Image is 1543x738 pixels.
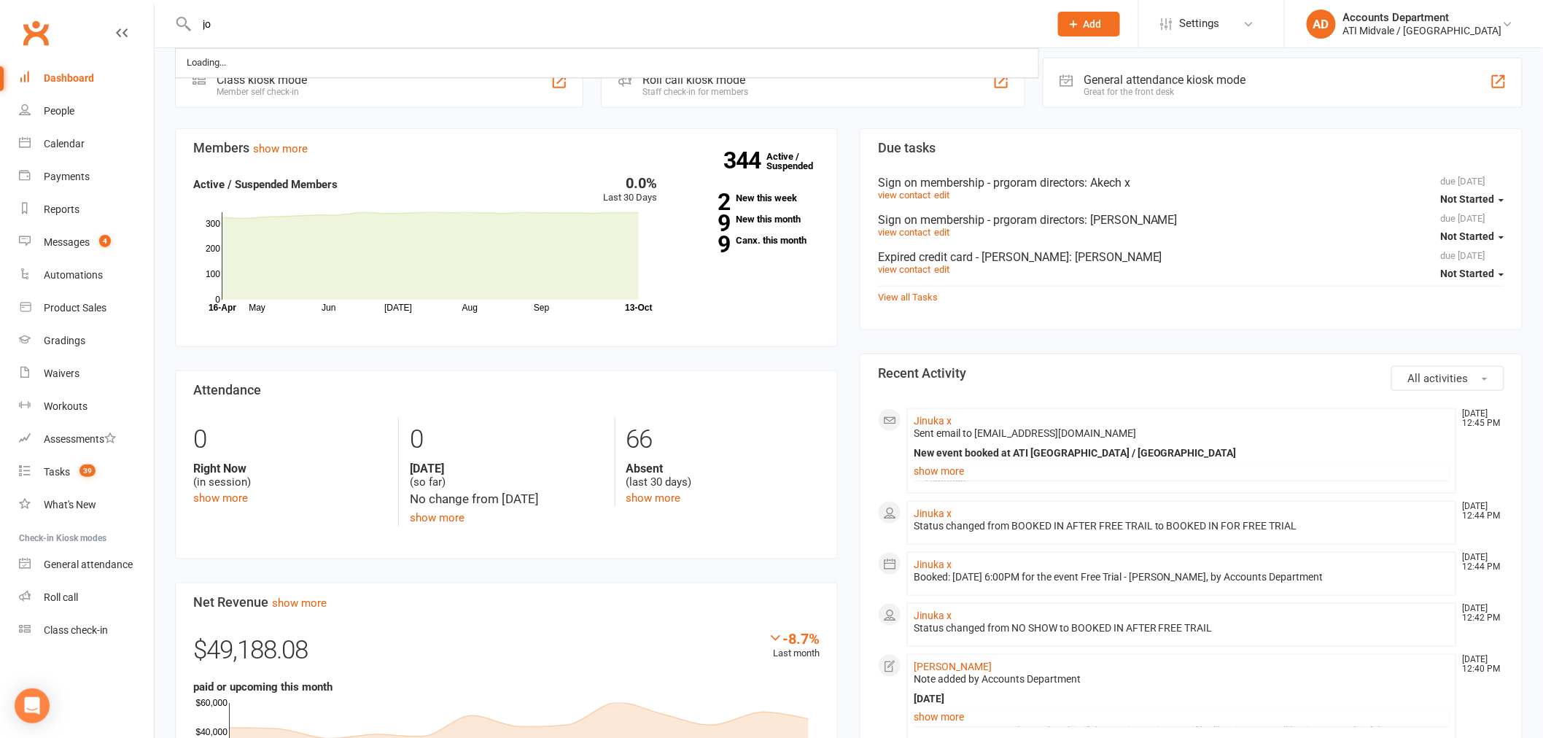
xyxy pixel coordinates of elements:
a: edit [934,227,949,238]
span: Sent email to [EMAIL_ADDRESS][DOMAIN_NAME] [914,427,1136,439]
time: [DATE] 12:42 PM [1455,604,1504,623]
div: General attendance [44,559,133,570]
div: Member self check-in [217,87,307,97]
div: -8.7% [768,630,820,646]
div: Product Sales [44,302,106,314]
div: Calendar [44,138,85,149]
h3: Due tasks [878,141,1504,155]
div: Payments [44,171,90,182]
a: show more [626,492,681,505]
a: Payments [19,160,154,193]
button: Not Started [1441,224,1504,250]
div: Last 30 Days [604,176,658,206]
div: People [44,105,74,117]
a: edit [934,190,949,201]
div: Automations [44,269,103,281]
div: Dashboard [44,72,94,84]
a: Messages 4 [19,226,154,259]
div: $49,188.08 [193,630,820,678]
span: 4 [99,235,111,247]
time: [DATE] 12:40 PM [1455,655,1504,674]
div: Booked: [DATE] 6:00PM for the event Free Trial - [PERSON_NAME], by Accounts Department [914,571,1450,583]
a: show more [914,461,1450,481]
div: Sign on membership - prgoram directors [878,176,1504,190]
a: 2New this week [680,193,820,203]
a: What's New [19,489,154,521]
div: Loading... [182,53,230,74]
div: Last month [768,630,820,661]
span: Not Started [1441,193,1495,205]
div: [DATE] [914,693,1450,705]
div: No change from [DATE] [410,489,603,509]
time: [DATE] 12:44 PM [1455,553,1504,572]
div: 0 [193,418,387,462]
h3: Recent Activity [878,366,1504,381]
div: Assessments [44,433,116,445]
a: Roll call [19,581,154,614]
div: Roll call [44,591,78,603]
a: show more [410,511,465,524]
div: Note added by Accounts Department [914,673,1450,685]
input: Search... [193,14,1039,34]
button: Not Started [1441,187,1504,213]
div: (so far) [410,462,603,489]
a: Assessments [19,423,154,456]
a: 9New this month [680,214,820,224]
a: Jinuka x [914,610,952,621]
div: What's New [44,499,96,510]
div: ATI Midvale / [GEOGRAPHIC_DATA] [1343,24,1502,37]
div: (in session) [193,462,387,489]
time: [DATE] 12:44 PM [1455,502,1504,521]
a: show more [272,597,327,610]
span: : [PERSON_NAME] [1069,250,1162,264]
button: Not Started [1441,261,1504,287]
a: Clubworx [18,15,54,51]
div: Workouts [44,400,88,412]
a: People [19,95,154,128]
div: Reports [44,203,79,215]
button: Add [1058,12,1120,36]
strong: Absent [626,462,820,475]
strong: Active / Suspended Members [193,178,338,191]
div: Open Intercom Messenger [15,688,50,723]
a: show more [193,492,248,505]
a: Gradings [19,325,154,357]
a: Calendar [19,128,154,160]
a: Dashboard [19,62,154,95]
span: : Akech x [1084,176,1130,190]
a: view contact [878,264,930,275]
a: Tasks 39 [19,456,154,489]
div: AD [1307,9,1336,39]
a: General attendance kiosk mode [19,548,154,581]
div: 66 [626,418,820,462]
a: Waivers [19,357,154,390]
span: Add [1084,18,1102,30]
time: [DATE] 12:45 PM [1455,409,1504,428]
strong: 2 [680,191,731,213]
div: Status changed from NO SHOW to BOOKED IN AFTER FREE TRAIL [914,622,1450,634]
strong: Right Now [193,462,387,475]
div: Accounts Department [1343,11,1502,24]
a: Jinuka x [914,508,952,519]
a: Automations [19,259,154,292]
span: Not Started [1441,230,1495,242]
div: 0 [410,418,603,462]
h3: Attendance [193,383,820,397]
a: show more [914,707,1450,727]
div: Staff check-in for members [642,87,748,97]
strong: 9 [680,212,731,234]
div: 0.0% [604,176,658,190]
span: 39 [79,465,96,477]
h3: Members [193,141,820,155]
div: Gradings [44,335,85,346]
button: All activities [1391,366,1504,391]
a: Class kiosk mode [19,614,154,647]
div: Waivers [44,368,79,379]
div: Roll call kiosk mode [642,73,748,87]
a: Jinuka x [914,415,952,427]
span: : [PERSON_NAME] [1084,213,1178,227]
div: Great for the front desk [1084,87,1246,97]
span: Not Started [1441,268,1495,279]
a: edit [934,264,949,275]
h3: Net Revenue [193,595,820,610]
